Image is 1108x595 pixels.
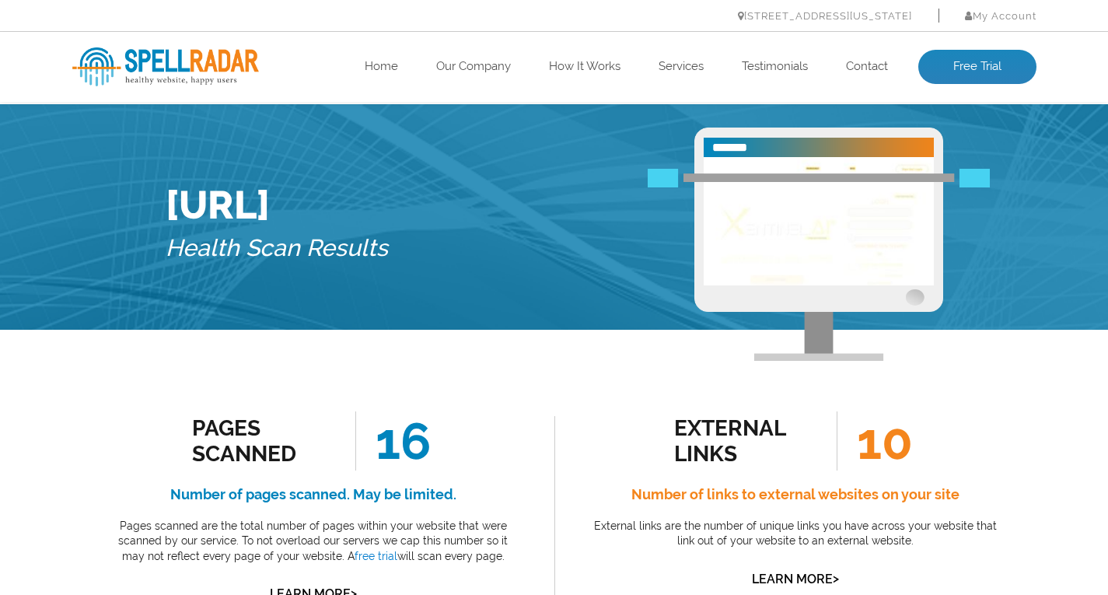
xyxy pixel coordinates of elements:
p: External links are the number of unique links you have across your website that link out of your ... [589,519,1001,549]
img: Free Webiste Analysis [694,128,943,361]
p: Pages scanned are the total number of pages within your website that were scanned by our service.... [107,519,519,565]
h4: Number of links to external websites on your site [589,482,1001,507]
div: external links [674,415,815,467]
span: 10 [837,411,913,471]
img: Free Webiste Analysis [648,180,990,199]
a: free trial [355,550,397,562]
a: Learn More> [752,572,839,586]
span: > [833,568,839,590]
div: Pages Scanned [192,415,333,467]
span: 16 [355,411,431,471]
h4: Number of pages scanned. May be limited. [107,482,519,507]
h5: Health Scan Results [166,228,388,269]
h1: [URL] [166,182,388,228]
img: Free Website Analysis [704,157,934,285]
